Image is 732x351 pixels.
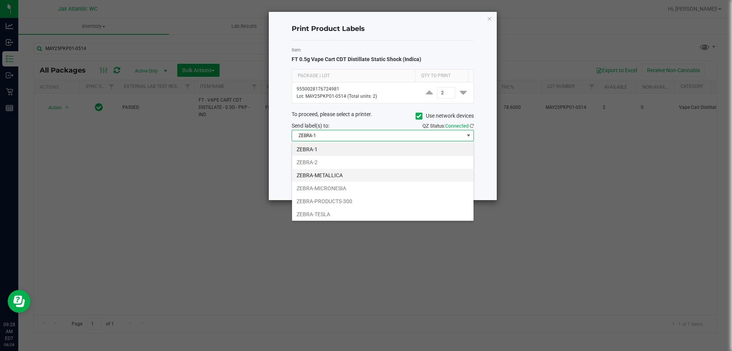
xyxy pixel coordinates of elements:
th: Qty to Print [415,70,468,82]
li: ZEBRA-METALLICA [292,169,474,182]
li: ZEBRA-2 [292,156,474,169]
li: ZEBRA-TESLA [292,208,474,221]
div: Select a label template. [286,148,480,156]
li: ZEBRA-MICRONESIA [292,182,474,195]
span: ZEBRA-1 [292,130,464,141]
span: Send label(s) to: [292,123,329,129]
p: 9550028176724981 [297,86,414,93]
label: Item [292,47,474,53]
p: Lot: MAY25PKP01-0514 (Total units: 2) [297,93,414,100]
span: QZ Status: [422,123,474,129]
h4: Print Product Labels [292,24,474,34]
iframe: Resource center [8,290,30,313]
div: To proceed, please select a printer. [286,110,480,122]
li: ZEBRA-PRODUCTS-300 [292,195,474,208]
th: Package | Lot [292,70,415,82]
span: FT 0.5g Vape Cart CDT Distillate Static Shock (Indica) [292,56,421,62]
li: ZEBRA-1 [292,143,474,156]
label: Use network devices [416,112,474,120]
span: Connected [445,123,469,129]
